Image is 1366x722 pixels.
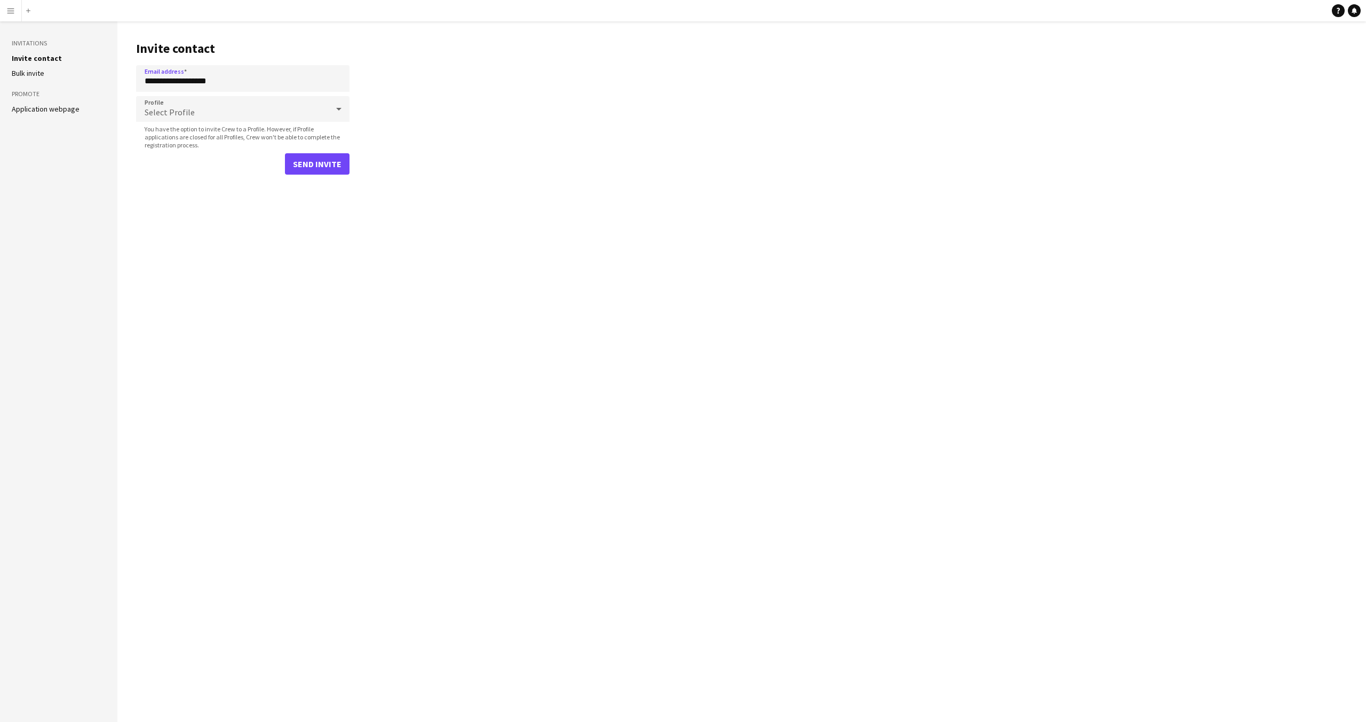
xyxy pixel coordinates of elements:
[12,68,44,78] a: Bulk invite
[145,107,195,117] span: Select Profile
[12,53,62,63] a: Invite contact
[136,41,350,57] h1: Invite contact
[285,153,350,175] button: Send invite
[12,89,106,99] h3: Promote
[12,104,80,114] a: Application webpage
[12,38,106,48] h3: Invitations
[136,125,350,149] span: You have the option to invite Crew to a Profile. However, if Profile applications are closed for ...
